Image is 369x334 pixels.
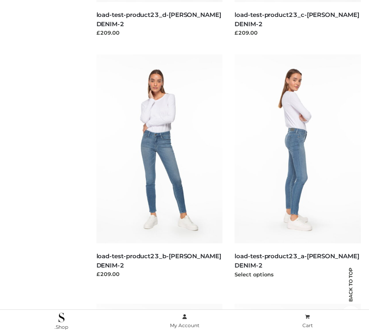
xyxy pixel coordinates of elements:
[55,324,68,330] span: .Shop
[123,312,246,330] a: My Account
[302,322,313,328] span: Cart
[246,312,369,330] a: Cart
[235,271,274,278] a: Select options
[235,252,359,269] a: load-test-product23_a-[PERSON_NAME] DENIM-2
[170,322,199,328] span: My Account
[235,11,359,28] a: load-test-product23_c-[PERSON_NAME] DENIM-2
[59,313,65,322] img: .Shop
[96,29,223,37] div: £209.00
[341,282,361,302] span: Back to top
[96,11,221,28] a: load-test-product23_d-[PERSON_NAME] DENIM-2
[96,252,221,269] a: load-test-product23_b-[PERSON_NAME] DENIM-2
[235,29,361,37] div: £209.00
[96,270,223,278] div: £209.00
